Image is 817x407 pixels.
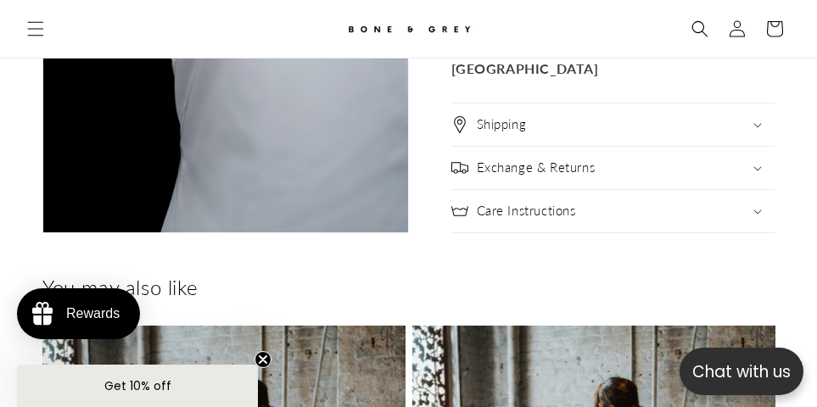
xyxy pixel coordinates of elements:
button: Open chatbox [680,348,803,395]
div: Get 10% offClose teaser [17,365,258,407]
div: Rewards [66,306,120,321]
summary: Search [681,10,719,47]
h2: Shipping [477,116,527,133]
span: Get 10% off [104,377,171,394]
b: 📸 Photo credit to Bottled Groove Photography, [GEOGRAPHIC_DATA] [451,36,767,76]
summary: Care Instructions [451,190,775,232]
button: Write a review [619,25,732,54]
h2: Care Instructions [477,203,576,220]
h2: Exchange & Returns [477,159,596,176]
h2: You may also like [42,274,775,300]
summary: Exchange & Returns [451,147,775,189]
summary: Menu [17,10,54,47]
a: Write a review [113,97,187,110]
summary: Shipping [451,103,775,146]
img: Bone and Grey Bridal [345,15,473,43]
a: Bone and Grey Bridal [317,8,500,49]
button: Close teaser [255,351,271,368]
p: Chat with us [680,360,803,384]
